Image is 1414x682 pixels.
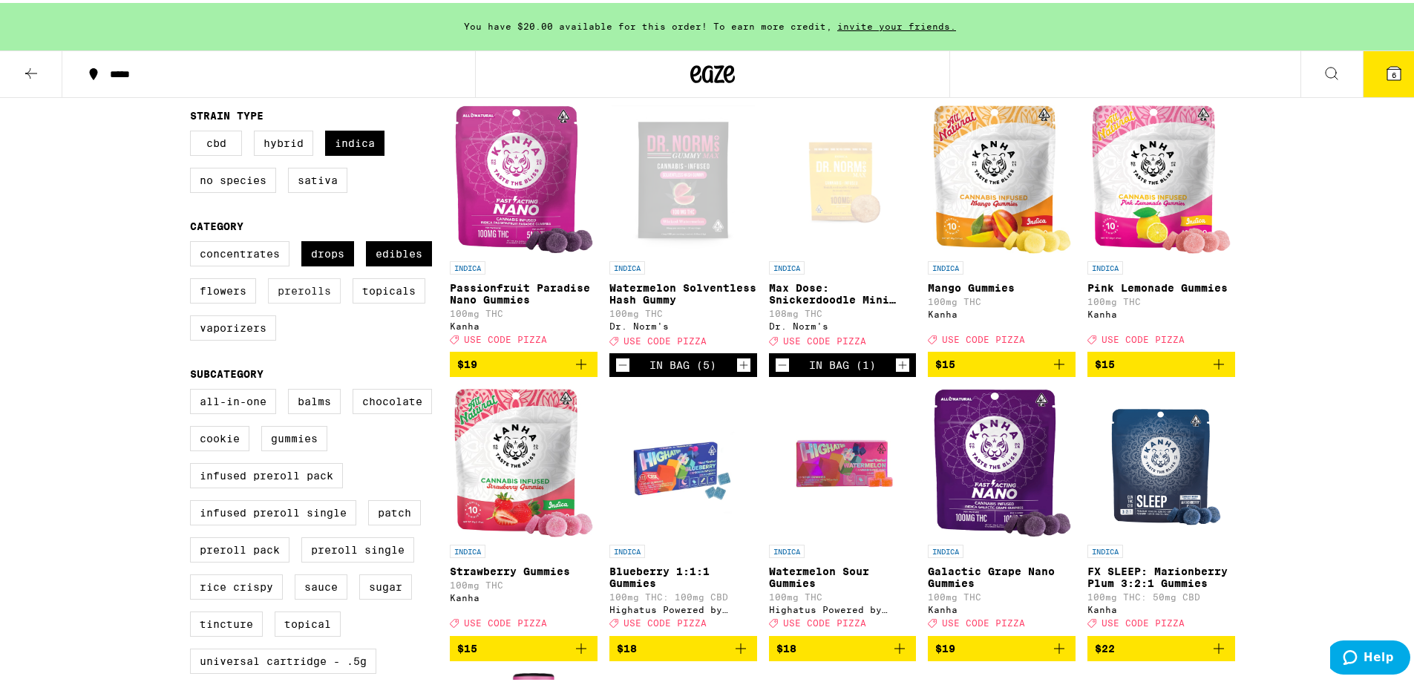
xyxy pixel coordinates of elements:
[928,633,1076,658] button: Add to bag
[1087,349,1235,374] button: Add to bag
[261,423,327,448] label: Gummies
[769,633,917,658] button: Add to bag
[776,640,796,652] span: $18
[190,238,289,263] label: Concentrates
[190,312,276,338] label: Vaporizers
[783,333,866,343] span: USE CODE PIZZA
[769,602,917,611] div: Highatus Powered by Cannabiotix
[769,279,917,303] p: Max Dose: Snickerdoodle Mini Cookie - Indica
[623,616,707,626] span: USE CODE PIZZA
[190,107,264,119] legend: Strain Type
[609,633,757,658] button: Add to bag
[1087,602,1235,611] div: Kanha
[457,640,477,652] span: $15
[928,589,1076,599] p: 100mg THC
[190,365,264,377] legend: Subcategory
[942,332,1025,341] span: USE CODE PIZZA
[609,602,757,611] div: Highatus Powered by Cannabiotix
[353,386,432,411] label: Chocolate
[450,318,598,328] div: Kanha
[450,563,598,574] p: Strawberry Gummies
[1087,386,1235,632] a: Open page for FX SLEEP: Marionberry Plum 3:2:1 Gummies from Kanha
[1087,294,1235,304] p: 100mg THC
[190,217,243,229] legend: Category
[464,19,832,28] span: You have $20.00 available for this order! To earn more credit,
[1095,640,1115,652] span: $22
[1087,542,1123,555] p: INDICA
[895,355,910,370] button: Increment
[190,275,256,301] label: Flowers
[928,279,1076,291] p: Mango Gummies
[325,128,384,153] label: Indica
[190,423,249,448] label: Cookie
[359,571,412,597] label: Sugar
[609,102,757,350] a: Open page for Watermelon Solventless Hash Gummy from Dr. Norm's
[928,258,963,272] p: INDICA
[301,534,414,560] label: Preroll Single
[464,332,547,341] span: USE CODE PIZZA
[609,542,645,555] p: INDICA
[1102,332,1185,341] span: USE CODE PIZZA
[454,102,592,251] img: Kanha - Passionfruit Paradise Nano Gummies
[736,355,751,370] button: Increment
[769,563,917,586] p: Watermelon Sour Gummies
[832,19,961,28] span: invite your friends.
[783,616,866,626] span: USE CODE PIZZA
[928,349,1076,374] button: Add to bag
[295,571,347,597] label: Sauce
[190,534,289,560] label: Preroll Pack
[609,589,757,599] p: 100mg THC: 100mg CBD
[769,102,917,350] a: Open page for Max Dose: Snickerdoodle Mini Cookie - Indica from Dr. Norm's
[933,102,1071,251] img: Kanha - Mango Gummies
[609,563,757,586] p: Blueberry 1:1:1 Gummies
[254,128,313,153] label: Hybrid
[649,356,716,368] div: In Bag (5)
[450,306,598,315] p: 100mg THC
[450,542,485,555] p: INDICA
[1330,637,1410,675] iframe: Opens a widget where you can find more information
[1087,306,1235,316] div: Kanha
[1099,386,1223,534] img: Kanha - FX SLEEP: Marionberry Plum 3:2:1 Gummies
[1087,589,1235,599] p: 100mg THC: 50mg CBD
[609,279,757,303] p: Watermelon Solventless Hash Gummy
[623,333,707,343] span: USE CODE PIZZA
[928,602,1076,611] div: Kanha
[366,238,432,263] label: Edibles
[450,590,598,600] div: Kanha
[1087,633,1235,658] button: Add to bag
[190,386,276,411] label: All-In-One
[609,386,757,632] a: Open page for Blueberry 1:1:1 Gummies from Highatus Powered by Cannabiotix
[450,102,598,349] a: Open page for Passionfruit Paradise Nano Gummies from Kanha
[1092,102,1230,251] img: Kanha - Pink Lemonade Gummies
[617,640,637,652] span: $18
[190,128,242,153] label: CBD
[928,306,1076,316] div: Kanha
[190,497,356,522] label: Infused Preroll Single
[450,279,598,303] p: Passionfruit Paradise Nano Gummies
[769,258,805,272] p: INDICA
[609,306,757,315] p: 100mg THC
[928,102,1076,349] a: Open page for Mango Gummies from Kanha
[1392,68,1396,76] span: 6
[457,355,477,367] span: $19
[1087,279,1235,291] p: Pink Lemonade Gummies
[268,275,341,301] label: Prerolls
[288,386,341,411] label: Balms
[769,318,917,328] div: Dr. Norm's
[609,258,645,272] p: INDICA
[450,386,598,632] a: Open page for Strawberry Gummies from Kanha
[609,386,757,534] img: Highatus Powered by Cannabiotix - Blueberry 1:1:1 Gummies
[464,616,547,626] span: USE CODE PIZZA
[450,258,485,272] p: INDICA
[942,616,1025,626] span: USE CODE PIZZA
[190,646,376,671] label: Universal Cartridge - .5g
[935,355,955,367] span: $15
[609,318,757,328] div: Dr. Norm's
[450,577,598,587] p: 100mg THC
[809,356,876,368] div: In Bag (1)
[769,542,805,555] p: INDICA
[928,386,1076,632] a: Open page for Galactic Grape Nano Gummies from Kanha
[928,294,1076,304] p: 100mg THC
[190,609,263,634] label: Tincture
